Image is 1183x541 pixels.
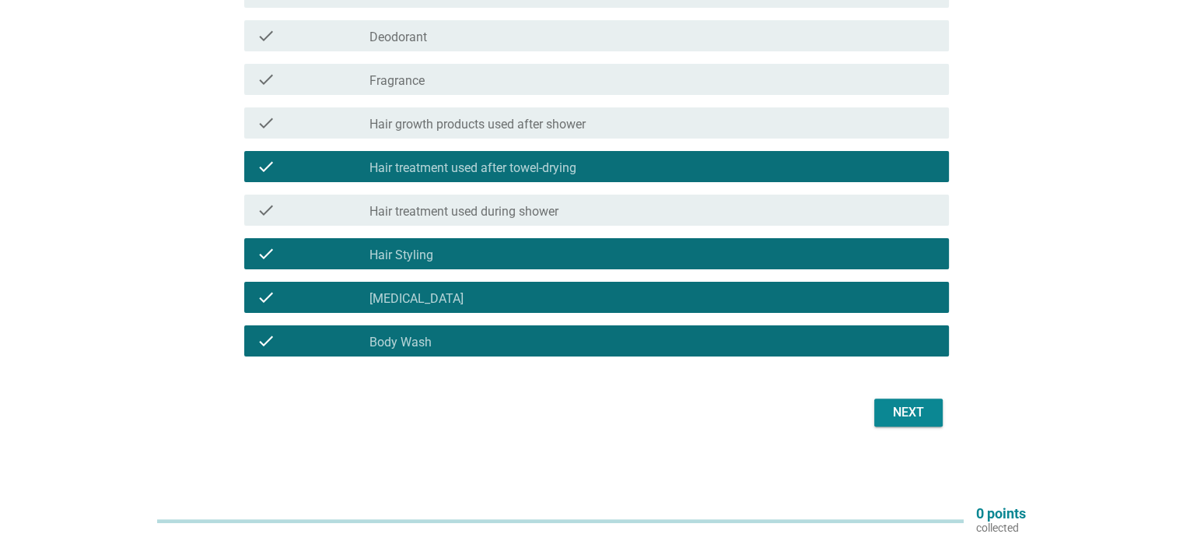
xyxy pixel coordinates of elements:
label: Body Wash [369,335,432,350]
label: Hair treatment used during shower [369,204,558,220]
label: Hair Styling [369,248,433,263]
i: check [257,26,275,45]
label: [MEDICAL_DATA] [369,291,464,307]
label: Hair growth products used after shower [369,117,586,132]
i: check [257,288,275,307]
p: 0 points [976,507,1026,521]
i: check [257,114,275,132]
i: check [257,157,275,176]
p: collected [976,521,1026,535]
label: Fragrance [369,73,425,89]
i: check [257,332,275,350]
label: Deodorant [369,30,427,45]
i: check [257,244,275,263]
button: Next [874,399,943,427]
div: Next [887,403,930,422]
label: Hair treatment used after towel-drying [369,160,576,176]
i: check [257,70,275,89]
i: check [257,201,275,220]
